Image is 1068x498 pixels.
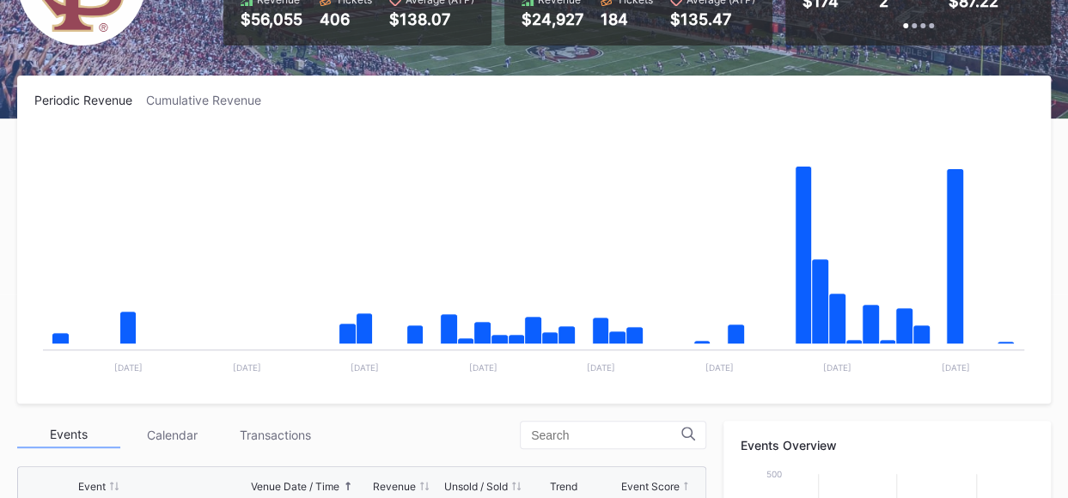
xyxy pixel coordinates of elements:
div: Calendar [120,422,223,448]
div: 184 [601,10,653,28]
div: $24,927 [522,10,583,28]
text: [DATE] [114,362,143,373]
div: Cumulative Revenue [146,93,275,107]
text: [DATE] [587,362,615,373]
div: Events [17,422,120,448]
text: [DATE] [232,362,260,373]
div: Venue Date / Time [251,480,339,493]
div: $138.07 [389,10,474,28]
div: Events Overview [741,438,1034,452]
div: Unsold / Sold [444,480,508,493]
text: [DATE] [705,362,734,373]
div: $135.47 [670,10,755,28]
div: Trend [549,480,577,493]
div: Event Score [621,480,680,493]
div: Event [78,480,106,493]
div: Transactions [223,422,327,448]
text: [DATE] [469,362,497,373]
text: [DATE] [351,362,379,373]
div: Revenue [373,480,416,493]
svg: Chart title [34,129,1033,386]
text: [DATE] [823,362,851,373]
div: 406 [320,10,372,28]
div: $56,055 [241,10,302,28]
text: 500 [766,469,782,479]
input: Search [531,428,681,442]
text: [DATE] [942,362,970,373]
div: Periodic Revenue [34,93,146,107]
